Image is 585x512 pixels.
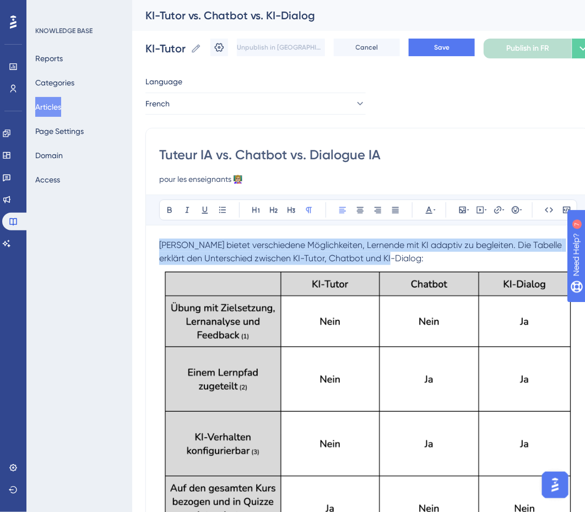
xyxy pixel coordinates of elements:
[145,93,366,115] button: French
[539,468,572,502] iframe: UserGuiding AI Assistant Launcher
[35,73,74,93] button: Categories
[35,48,63,68] button: Reports
[159,240,564,263] span: [PERSON_NAME] bietet verschiedene Möglichkeiten, Lernende mit KI adaptiv zu begleiten. Die Tabell...
[356,43,378,52] span: Cancel
[434,43,449,52] span: Save
[145,97,170,110] span: French
[334,39,400,56] button: Cancel
[484,39,572,58] button: Publish in FR
[35,121,84,141] button: Page Settings
[35,170,60,190] button: Access
[159,146,577,164] input: Article Title
[145,41,186,56] input: Article Name
[159,173,577,186] input: Article Description
[237,43,325,52] span: Unpublish in [GEOGRAPHIC_DATA]
[26,3,69,16] span: Need Help?
[35,26,93,35] div: KNOWLEDGE BASE
[237,39,325,56] button: Unpublish in [GEOGRAPHIC_DATA]
[506,42,549,55] span: Publish in FR
[145,75,182,88] span: Language
[35,97,61,117] button: Articles
[35,145,63,165] button: Domain
[145,8,544,23] div: KI-Tutor vs. Chatbot vs. KI-Dialog
[409,39,475,56] button: Save
[77,6,80,14] div: 7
